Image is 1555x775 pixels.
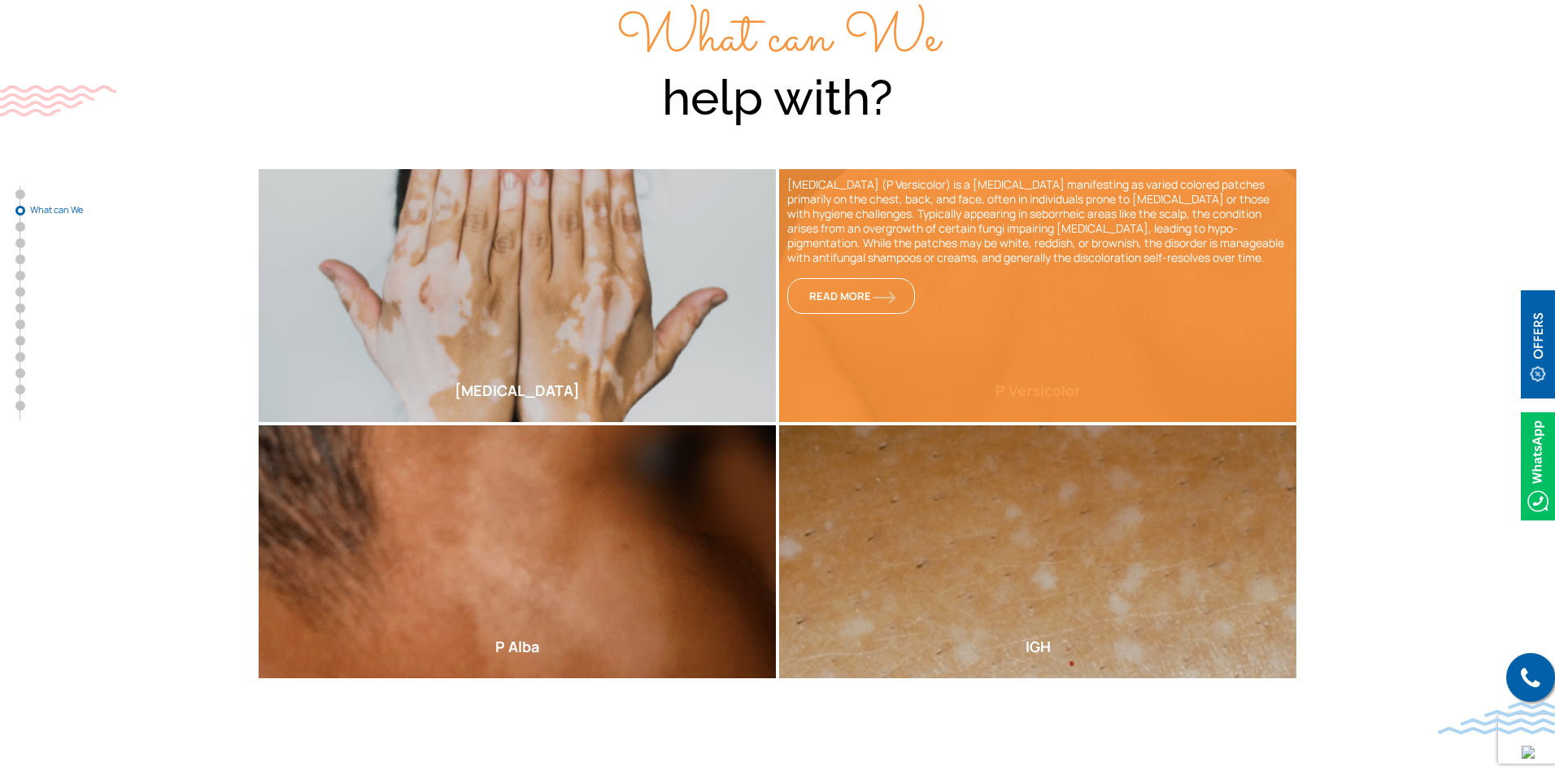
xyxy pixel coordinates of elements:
img: orange-arrow.svg [873,291,896,304]
h2: IGH [779,638,1296,656]
span: What can We [30,205,111,215]
span: [MEDICAL_DATA] (P Versicolor) is a [MEDICAL_DATA] manifesting as varied colored patches primarily... [787,176,1284,265]
a: Whatsappicon [1521,455,1555,473]
h2: [MEDICAL_DATA] [259,382,776,400]
div: help with? [257,4,1298,127]
a: Read More [787,278,915,314]
a: What can We [15,206,25,216]
img: up-blue-arrow.svg [1522,746,1535,759]
span: Read More [809,289,893,303]
img: offerBt [1521,290,1555,398]
img: Whatsappicon [1521,412,1555,520]
h2: P Alba [259,638,776,656]
img: bluewave [1438,702,1555,734]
